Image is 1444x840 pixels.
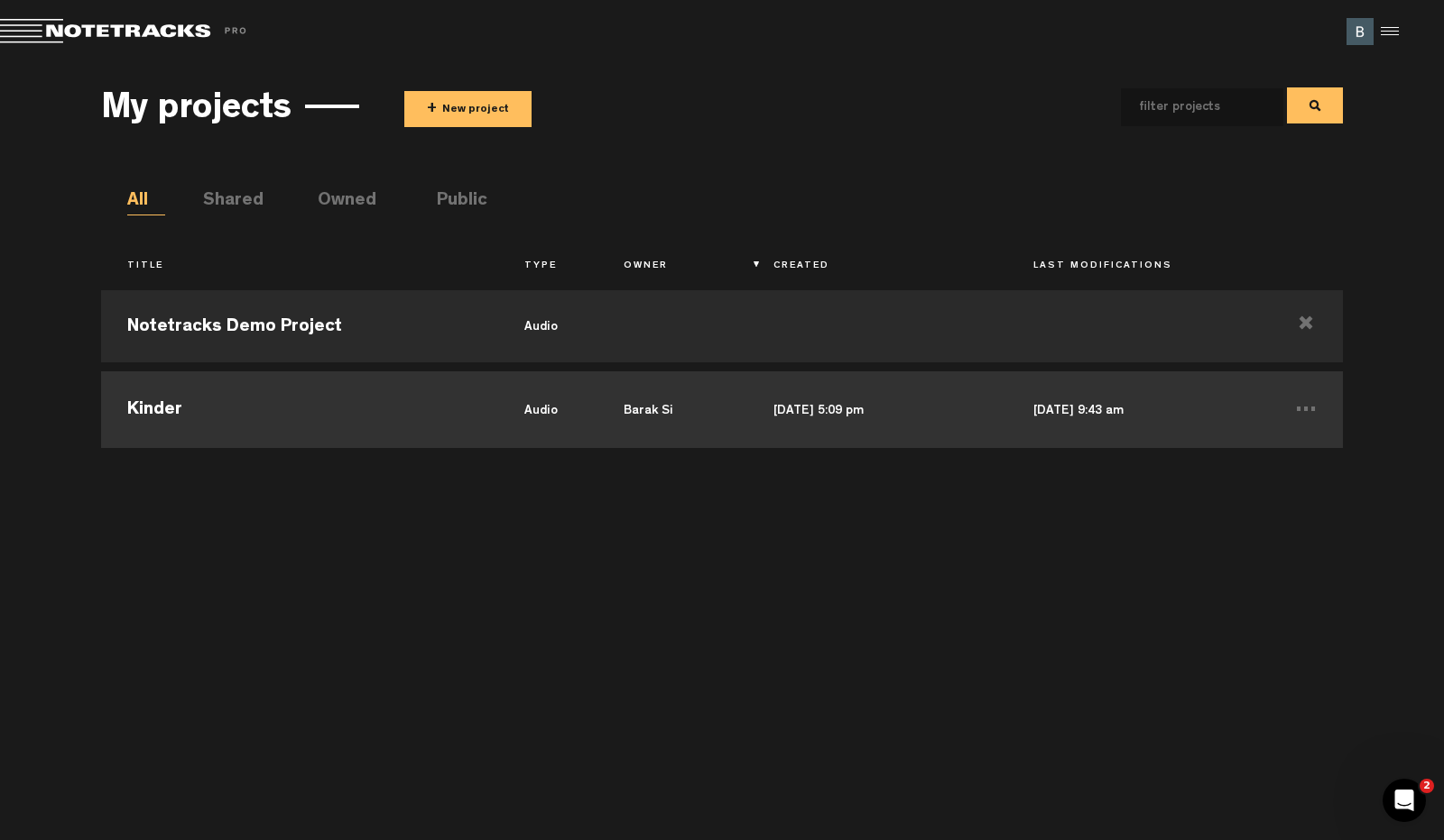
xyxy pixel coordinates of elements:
th: Created [747,251,1008,282]
img: ACg8ocKrDlWjhk0auGdnXAYpZBXGvevMDcSrpigFVsCyLCwk2qmOPA=s96-c [1347,18,1374,45]
li: Shared [203,188,241,215]
button: +New project [404,91,532,127]
iframe: Intercom live chat [1383,779,1426,822]
td: [DATE] 5:09 pm [747,367,1008,448]
li: Owned [318,188,356,215]
th: Title [101,251,498,282]
input: filter projects [1121,88,1254,126]
h3: My projects [101,91,292,131]
td: ... [1268,367,1343,448]
td: [DATE] 9:43 am [1007,367,1268,448]
span: + [427,99,437,120]
td: Kinder [101,367,498,448]
td: Notetracks Demo Project [101,286,498,367]
th: Type [498,251,597,282]
li: All [127,188,165,215]
li: Public [437,188,475,215]
td: audio [498,367,597,448]
td: audio [498,286,597,367]
span: 2 [1420,779,1434,793]
th: Owner [597,251,746,282]
td: Barak Si [597,367,746,448]
th: Last Modifications [1007,251,1268,282]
